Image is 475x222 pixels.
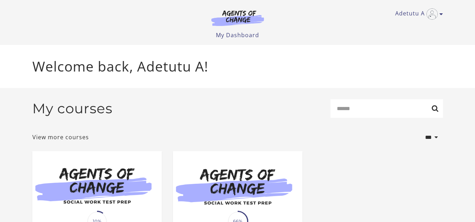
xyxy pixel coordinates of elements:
img: Agents of Change Logo [204,10,271,26]
a: My Dashboard [216,31,259,39]
h2: My courses [32,100,113,117]
a: Toggle menu [395,8,439,20]
a: View more courses [32,133,89,141]
p: Welcome back, Adetutu A! [32,56,443,77]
